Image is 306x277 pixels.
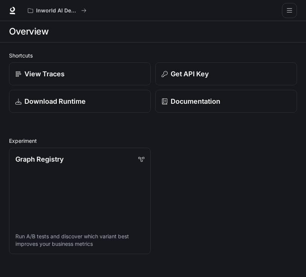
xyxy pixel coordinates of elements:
[9,51,297,59] h2: Shortcuts
[24,3,90,18] button: All workspaces
[15,154,64,164] p: Graph Registry
[9,148,151,254] a: Graph RegistryRun A/B tests and discover which variant best improves your business metrics
[171,96,220,106] p: Documentation
[24,69,65,79] p: View Traces
[155,90,297,113] a: Documentation
[9,62,151,85] a: View Traces
[9,90,151,113] a: Download Runtime
[24,96,86,106] p: Download Runtime
[9,24,48,39] h1: Overview
[9,137,297,145] h2: Experiment
[36,8,78,14] p: Inworld AI Demos
[171,69,209,79] p: Get API Key
[282,3,297,18] button: open drawer
[155,62,297,85] button: Get API Key
[15,233,144,248] p: Run A/B tests and discover which variant best improves your business metrics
